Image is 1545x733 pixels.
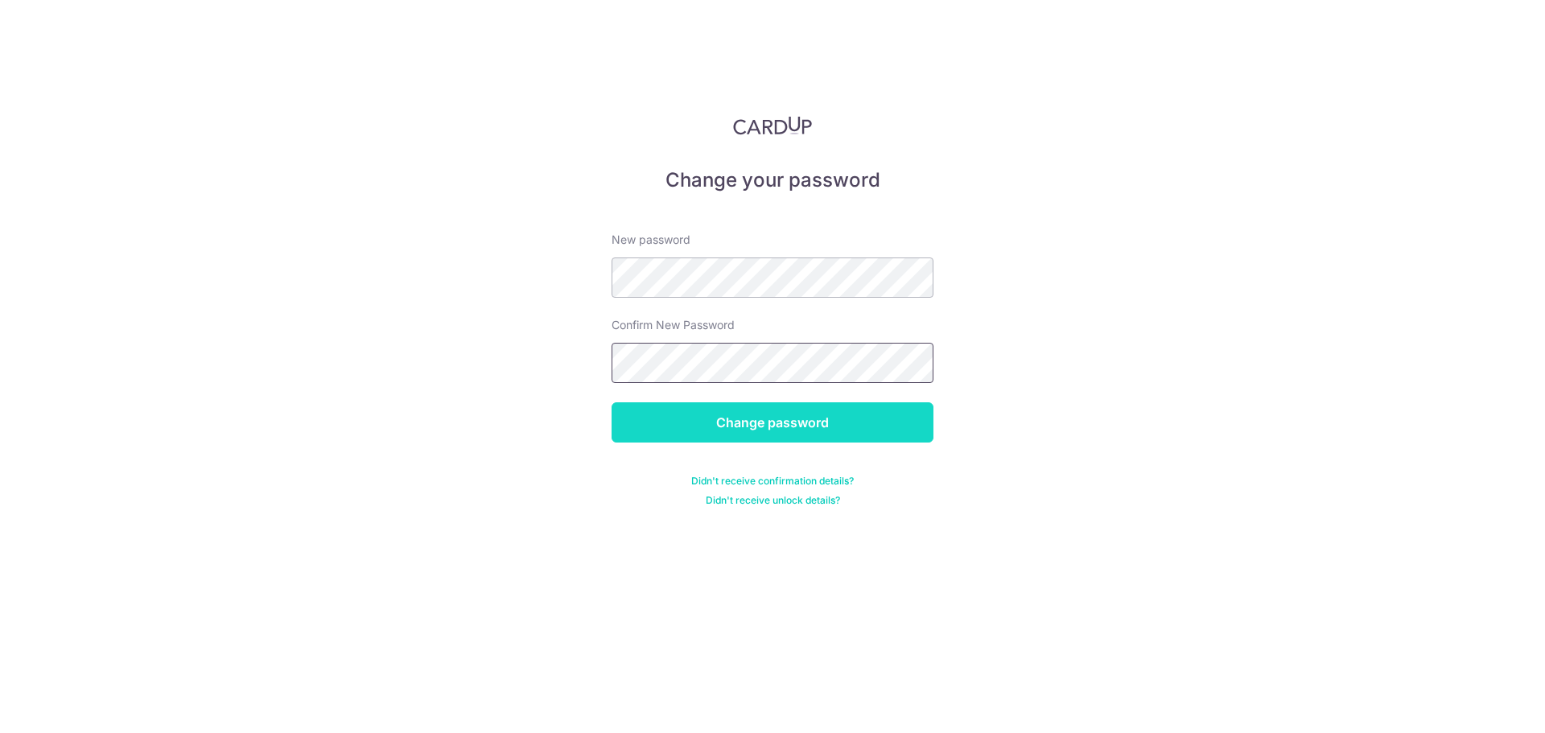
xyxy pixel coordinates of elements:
img: CardUp Logo [733,116,812,135]
a: Didn't receive unlock details? [706,494,840,507]
a: Didn't receive confirmation details? [691,475,854,488]
h5: Change your password [612,167,933,193]
input: Change password [612,402,933,443]
label: New password [612,232,690,248]
label: Confirm New Password [612,317,735,333]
